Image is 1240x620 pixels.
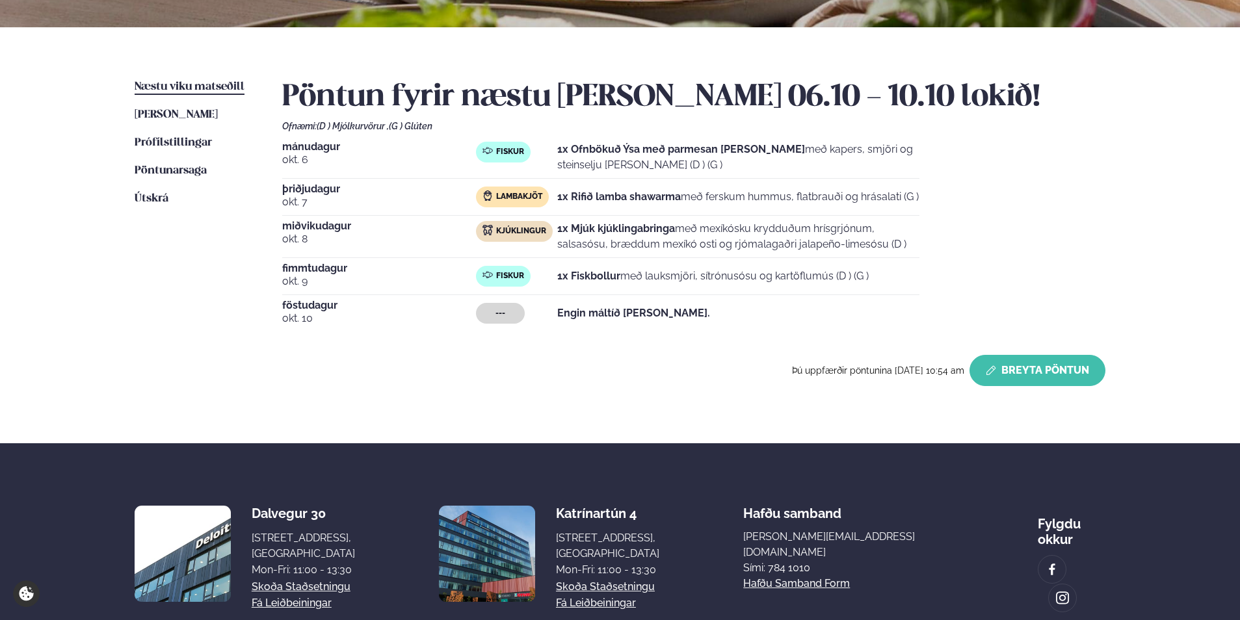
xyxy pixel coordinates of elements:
[792,365,964,376] span: Þú uppfærðir pöntunina [DATE] 10:54 am
[1038,506,1105,547] div: Fylgdu okkur
[557,222,675,235] strong: 1x Mjúk kjúklingabringa
[482,190,493,201] img: Lamb.svg
[135,163,207,179] a: Pöntunarsaga
[496,147,524,157] span: Fiskur
[389,121,432,131] span: (G ) Glúten
[1038,556,1066,583] a: image alt
[282,231,476,247] span: okt. 8
[13,580,40,607] a: Cookie settings
[252,506,355,521] div: Dalvegur 30
[282,221,476,231] span: miðvikudagur
[439,506,535,602] img: image alt
[556,595,636,611] a: Fá leiðbeiningar
[496,192,542,202] span: Lambakjöt
[496,271,524,281] span: Fiskur
[252,562,355,578] div: Mon-Fri: 11:00 - 13:30
[496,226,546,237] span: Kjúklingur
[252,530,355,562] div: [STREET_ADDRESS], [GEOGRAPHIC_DATA]
[556,562,659,578] div: Mon-Fri: 11:00 - 13:30
[135,79,244,95] a: Næstu viku matseðill
[556,506,659,521] div: Katrínartún 4
[135,109,218,120] span: [PERSON_NAME]
[557,268,869,284] p: með lauksmjöri, sítrónusósu og kartöflumús (D ) (G )
[743,529,954,560] a: [PERSON_NAME][EMAIL_ADDRESS][DOMAIN_NAME]
[482,270,493,280] img: fish.svg
[743,560,954,576] p: Sími: 784 1010
[557,142,919,173] p: með kapers, smjöri og steinselju [PERSON_NAME] (D ) (G )
[317,121,389,131] span: (D ) Mjólkurvörur ,
[557,270,620,282] strong: 1x Fiskbollur
[1049,584,1076,612] a: image alt
[282,274,476,289] span: okt. 9
[970,355,1105,386] button: Breyta Pöntun
[1045,562,1059,577] img: image alt
[495,308,505,318] span: ---
[252,579,350,595] a: Skoða staðsetningu
[135,193,168,204] span: Útskrá
[282,152,476,168] span: okt. 6
[135,137,212,148] span: Prófílstillingar
[135,165,207,176] span: Pöntunarsaga
[282,79,1105,116] h2: Pöntun fyrir næstu [PERSON_NAME] 06.10 - 10.10 lokið!
[557,307,710,319] strong: Engin máltíð [PERSON_NAME].
[557,189,919,205] p: með ferskum hummus, flatbrauði og hrásalati (G )
[282,311,476,326] span: okt. 10
[557,221,919,252] p: með mexíkósku krydduðum hrísgrjónum, salsasósu, bræddum mexíkó osti og rjómalagaðri jalapeño-lime...
[135,135,212,151] a: Prófílstillingar
[482,146,493,156] img: fish.svg
[557,190,681,203] strong: 1x Rifið lamba shawarma
[282,263,476,274] span: fimmtudagur
[282,121,1105,131] div: Ofnæmi:
[135,506,231,602] img: image alt
[557,143,805,155] strong: 1x Ofnbökuð Ýsa með parmesan [PERSON_NAME]
[282,142,476,152] span: mánudagur
[282,184,476,194] span: þriðjudagur
[556,579,655,595] a: Skoða staðsetningu
[482,225,493,235] img: chicken.svg
[252,595,332,611] a: Fá leiðbeiningar
[135,191,168,207] a: Útskrá
[282,194,476,210] span: okt. 7
[282,300,476,311] span: föstudagur
[1055,591,1070,606] img: image alt
[743,576,850,591] a: Hafðu samband form
[135,81,244,92] span: Næstu viku matseðill
[135,107,218,123] a: [PERSON_NAME]
[743,495,841,521] span: Hafðu samband
[556,530,659,562] div: [STREET_ADDRESS], [GEOGRAPHIC_DATA]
